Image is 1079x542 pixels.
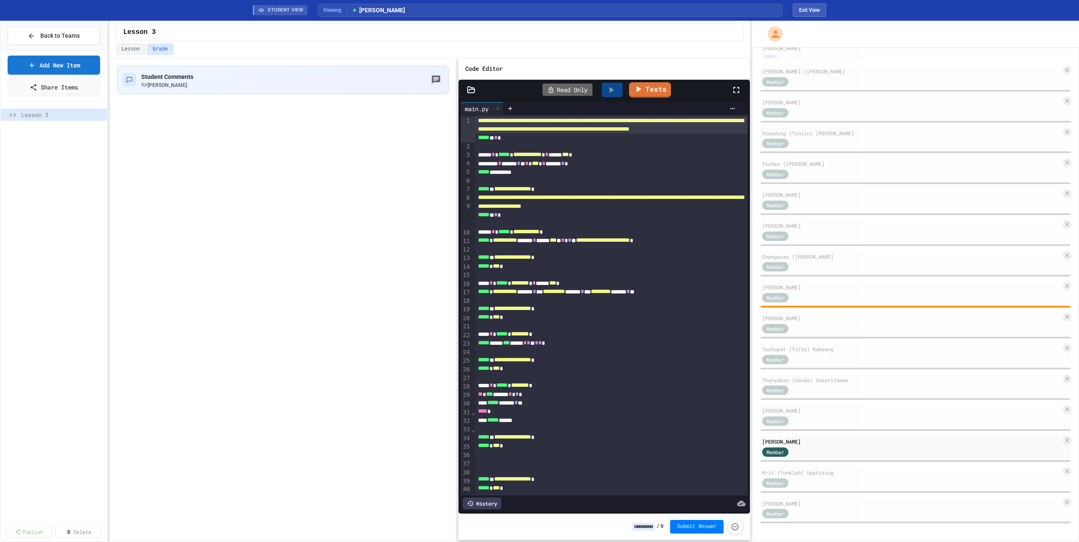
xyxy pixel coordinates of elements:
[8,27,100,45] button: Back to Teams
[6,526,52,538] a: Publish
[766,78,784,86] span: Member
[762,438,1061,445] div: [PERSON_NAME]
[461,451,471,460] div: 36
[56,526,102,538] a: Delete
[461,425,471,434] div: 33
[766,109,784,117] span: Member
[461,494,471,502] div: 41
[766,448,784,456] span: Member
[660,523,663,530] span: 9
[461,322,471,331] div: 21
[461,237,471,246] div: 11
[461,117,471,142] div: 1
[463,497,501,509] div: History
[766,417,784,425] span: Member
[766,356,784,363] span: Member
[461,305,471,314] div: 19
[268,7,303,14] span: STUDENT VIEW
[461,194,471,202] div: 8
[762,500,1061,507] div: [PERSON_NAME]
[766,510,784,517] span: Member
[727,519,743,535] button: Force resubmission of student's answer (Admin only)
[147,44,173,55] button: Grade
[141,73,193,80] span: Student Comments
[762,44,1069,52] div: [PERSON_NAME]
[461,142,471,151] div: 2
[762,191,1061,198] div: [PERSON_NAME]
[461,348,471,357] div: 24
[40,31,80,40] span: Back to Teams
[8,78,100,96] a: Share Items
[461,185,471,194] div: 7
[461,417,471,425] div: 32
[461,366,471,374] div: 26
[461,202,471,228] div: 9
[766,386,784,394] span: Member
[141,81,193,89] div: for
[465,64,503,74] h6: Code Editor
[461,408,471,417] div: 31
[461,374,471,383] div: 27
[461,229,471,237] div: 10
[762,129,1061,137] div: Xiaoding (Tintin) [PERSON_NAME]
[629,82,671,98] a: Tests
[471,426,475,433] span: Fold line
[461,331,471,340] div: 22
[461,340,471,348] div: 23
[461,263,471,271] div: 14
[670,520,724,534] button: Submit Answer
[461,357,471,365] div: 25
[461,177,471,185] div: 6
[461,400,471,408] div: 30
[461,477,471,486] div: 39
[657,523,660,530] span: /
[766,325,784,332] span: Member
[461,288,471,297] div: 17
[461,469,471,477] div: 38
[461,383,471,391] div: 28
[461,391,471,400] div: 29
[766,232,784,240] span: Member
[766,140,784,147] span: Member
[461,151,471,159] div: 3
[762,345,1061,353] div: Techapat (Title) Rakwong
[762,160,1061,168] div: Yichen ([PERSON_NAME]
[461,314,471,323] div: 20
[762,222,1061,229] div: [PERSON_NAME]
[471,409,475,416] span: Fold line
[323,6,347,14] span: Viewing
[461,485,471,494] div: 40
[762,376,1061,384] div: Thanyakan (Vanda) Saksritawee
[762,314,1061,322] div: [PERSON_NAME]
[461,102,503,115] div: main.py
[148,82,187,88] span: [PERSON_NAME]
[793,3,826,17] button: Exit student view
[677,523,717,530] span: Submit Answer
[352,6,405,15] span: [PERSON_NAME]
[762,407,1061,414] div: [PERSON_NAME]
[762,253,1061,260] div: Chengxuan ([PERSON_NAME]
[461,280,471,288] div: 16
[766,479,784,487] span: Member
[461,246,471,254] div: 12
[461,271,471,279] div: 15
[123,27,156,37] span: Lesson 3
[762,67,1061,75] div: [PERSON_NAME] ([PERSON_NAME]
[766,294,784,302] span: Member
[461,254,471,263] div: 13
[8,56,100,75] a: Add New Item
[461,297,471,305] div: 18
[762,53,778,60] div: Admin
[759,24,785,44] div: My Account
[461,434,471,443] div: 34
[461,460,471,468] div: 37
[762,98,1061,106] div: [PERSON_NAME]
[762,283,1061,291] div: [PERSON_NAME]
[766,263,784,271] span: Member
[762,469,1061,476] div: Krit (Tonklah) Upatising
[461,443,471,451] div: 35
[461,159,471,168] div: 4
[766,201,784,209] span: Member
[21,110,103,119] span: Lesson 3
[461,104,493,113] div: main.py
